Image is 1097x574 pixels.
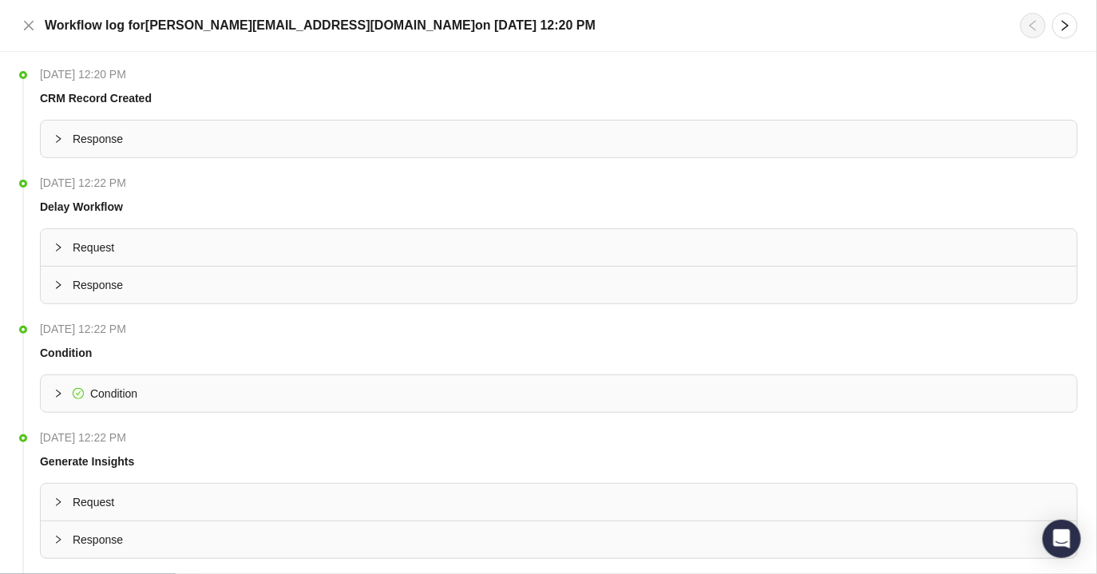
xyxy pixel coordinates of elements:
[73,239,1064,256] span: Request
[53,280,63,290] span: collapsed
[40,455,134,468] strong: Generate Insights
[40,429,134,446] span: [DATE] 12:22 PM
[53,497,63,507] span: collapsed
[73,493,1064,511] span: Request
[53,535,63,544] span: collapsed
[1059,19,1071,32] span: right
[40,320,134,338] span: [DATE] 12:22 PM
[40,200,123,213] strong: Delay Workflow
[40,174,134,192] span: [DATE] 12:22 PM
[73,531,1064,548] span: Response
[53,389,63,398] span: collapsed
[53,243,63,252] span: collapsed
[53,134,63,144] span: collapsed
[73,130,1064,148] span: Response
[90,387,137,400] span: Condition
[73,388,84,399] span: check-circle
[73,276,1064,294] span: Response
[22,19,35,32] span: close
[40,65,134,83] span: [DATE] 12:20 PM
[19,16,38,35] button: Close
[45,16,596,35] h5: Workflow log for [PERSON_NAME][EMAIL_ADDRESS][DOMAIN_NAME] on [DATE] 12:20 PM
[1043,520,1081,558] div: Open Intercom Messenger
[40,346,92,359] strong: Condition
[40,92,152,105] strong: CRM Record Created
